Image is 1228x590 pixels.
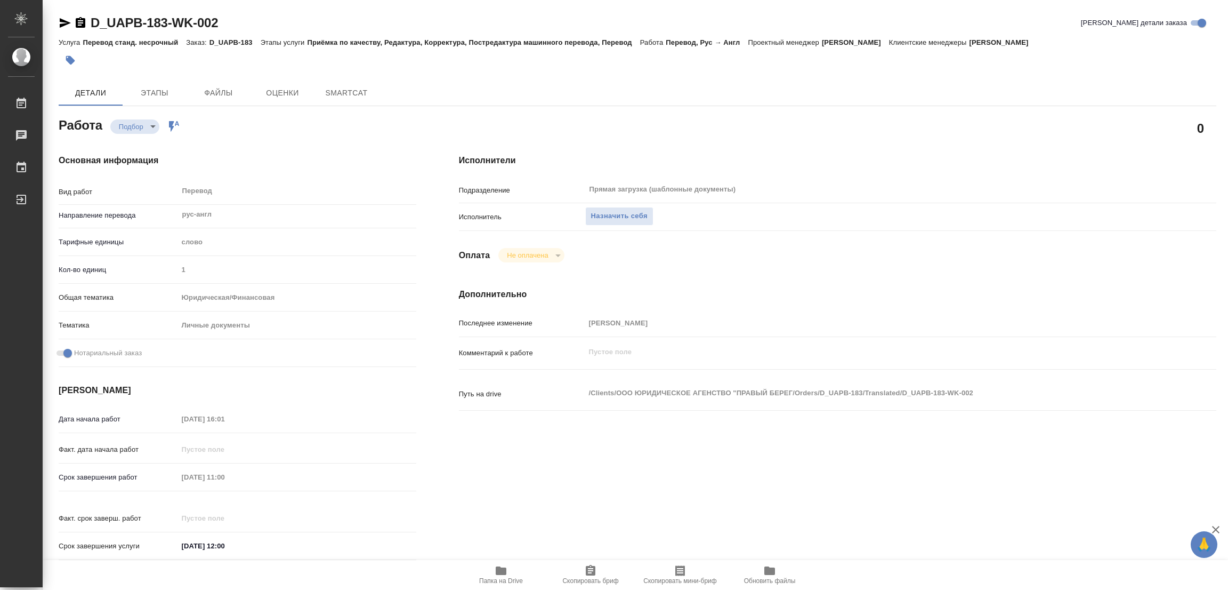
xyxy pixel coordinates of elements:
p: Тематика [59,320,178,331]
div: Подбор [498,248,564,262]
p: Кол-во единиц [59,265,178,275]
p: Срок завершения работ [59,472,178,483]
p: Путь на drive [459,389,585,400]
span: Назначить себя [591,210,648,222]
p: [PERSON_NAME] [822,38,889,46]
button: Скопировать ссылку [74,17,87,29]
p: Работа [640,38,666,46]
a: D_UAPB-183-WK-002 [91,15,218,30]
button: Назначить себя [585,207,653,226]
span: Папка на Drive [479,577,523,585]
button: Подбор [116,122,147,131]
button: Добавить тэг [59,49,82,72]
div: Личные документы [178,316,416,334]
p: Этапы услуги [261,38,308,46]
span: Нотариальный заказ [74,348,142,358]
div: Подбор [110,119,159,134]
p: Дата начала работ [59,414,178,425]
p: Перевод станд. несрочный [83,38,186,46]
p: Последнее изменение [459,318,585,329]
p: Проектный менеджер [748,38,821,46]
button: Скопировать бриф [546,560,635,590]
textarea: /Clients/ООО ЮРИДИЧЕСКОЕ АГЕНСТВО "ПРАВЫЙ БЕРЕГ/Orders/D_UAPB-183/Translated/D_UAPB-183-WK-002 [585,384,1153,402]
p: Вид работ [59,187,178,197]
button: Не оплачена [504,251,551,260]
p: Срок завершения услуги [59,541,178,552]
p: Комментарий к работе [459,348,585,358]
h4: Оплата [459,249,490,262]
h4: Основная информация [59,154,416,167]
p: Тарифные единицы [59,237,178,248]
div: слово [178,233,416,251]
button: 🙏 [1191,531,1217,558]
p: Факт. срок заверш. работ [59,513,178,524]
p: Перевод, Рус → Англ [666,38,748,46]
div: Юридическая/Финансовая [178,289,416,307]
span: SmartCat [321,86,372,100]
p: Направление перевода [59,210,178,221]
h4: Дополнительно [459,288,1216,301]
p: D_UAPB-183 [209,38,261,46]
span: 🙏 [1195,533,1213,556]
input: ✎ Введи что-нибудь [178,538,271,554]
span: Файлы [193,86,244,100]
span: [PERSON_NAME] детали заказа [1081,18,1187,28]
p: Клиентские менеджеры [889,38,970,46]
input: Пустое поле [178,442,271,457]
p: Приёмка по качеству, Редактура, Корректура, Постредактура машинного перевода, Перевод [307,38,640,46]
p: Факт. дата начала работ [59,444,178,455]
input: Пустое поле [178,469,271,485]
button: Скопировать ссылку для ЯМессенджера [59,17,71,29]
input: Пустое поле [178,262,416,277]
p: Исполнитель [459,212,585,222]
button: Скопировать мини-бриф [635,560,725,590]
span: Детали [65,86,116,100]
p: Подразделение [459,185,585,196]
h4: Исполнители [459,154,1216,167]
span: Оценки [257,86,308,100]
p: Заказ: [186,38,209,46]
h4: [PERSON_NAME] [59,384,416,397]
span: Скопировать мини-бриф [643,577,716,585]
h2: Работа [59,115,102,134]
span: Обновить файлы [744,577,796,585]
p: Общая тематика [59,292,178,303]
span: Этапы [129,86,180,100]
h2: 0 [1197,119,1204,137]
p: Услуга [59,38,83,46]
input: Пустое поле [585,315,1153,331]
input: Пустое поле [178,411,271,427]
p: [PERSON_NAME] [970,38,1037,46]
span: Скопировать бриф [562,577,618,585]
button: Обновить файлы [725,560,814,590]
button: Папка на Drive [456,560,546,590]
input: Пустое поле [178,511,271,526]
